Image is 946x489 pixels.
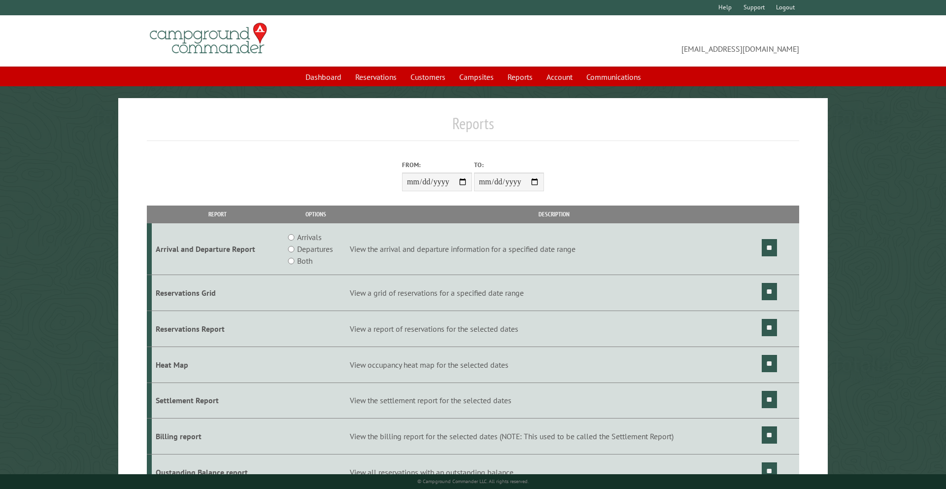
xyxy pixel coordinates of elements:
[147,19,270,58] img: Campground Commander
[152,311,284,347] td: Reservations Report
[417,478,529,485] small: © Campground Commander LLC. All rights reserved.
[300,68,347,86] a: Dashboard
[473,27,799,55] span: [EMAIL_ADDRESS][DOMAIN_NAME]
[348,311,760,347] td: View a report of reservations for the selected dates
[402,160,472,170] label: From:
[152,275,284,311] td: Reservations Grid
[348,275,760,311] td: View a grid of reservations for a specified date range
[348,206,760,223] th: Description
[580,68,647,86] a: Communications
[474,160,544,170] label: To:
[541,68,578,86] a: Account
[348,419,760,454] td: View the billing report for the selected dates (NOTE: This used to be called the Settlement Report)
[348,383,760,419] td: View the settlement report for the selected dates
[453,68,500,86] a: Campsites
[405,68,451,86] a: Customers
[152,223,284,275] td: Arrival and Departure Report
[297,255,312,267] label: Both
[348,223,760,275] td: View the arrival and departure information for a specified date range
[502,68,539,86] a: Reports
[297,231,322,243] label: Arrivals
[349,68,403,86] a: Reservations
[152,206,284,223] th: Report
[284,206,348,223] th: Options
[348,347,760,383] td: View occupancy heat map for the selected dates
[152,347,284,383] td: Heat Map
[297,243,333,255] label: Departures
[152,419,284,454] td: Billing report
[152,383,284,419] td: Settlement Report
[147,114,800,141] h1: Reports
